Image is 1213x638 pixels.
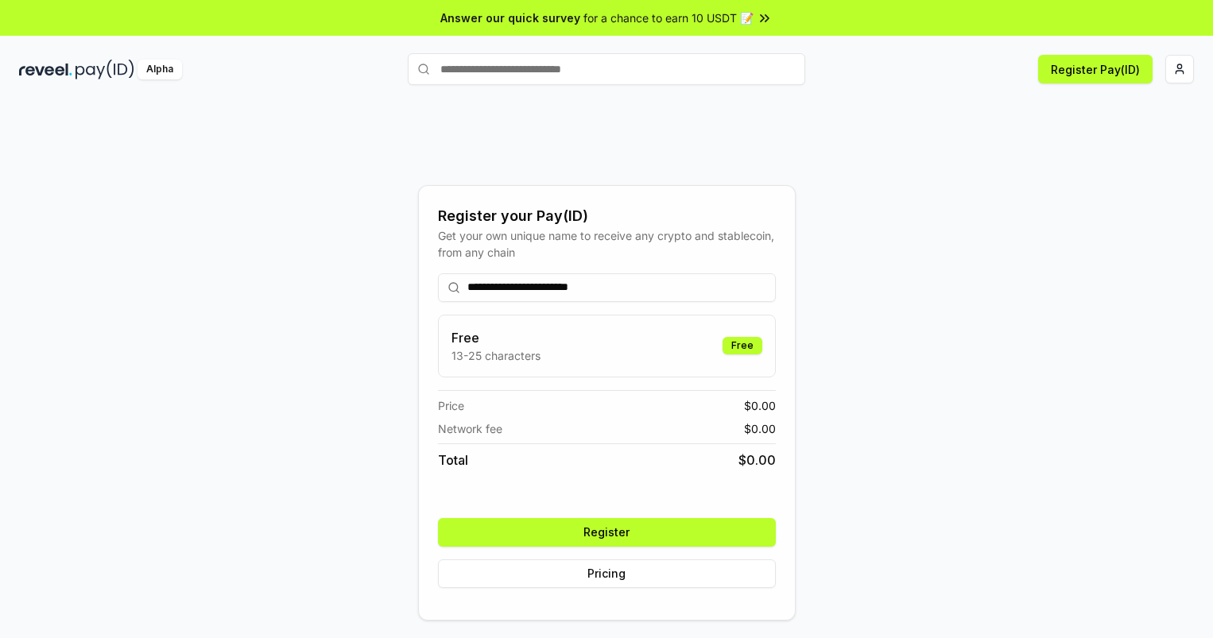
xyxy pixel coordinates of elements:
[138,60,182,79] div: Alpha
[76,60,134,79] img: pay_id
[744,420,776,437] span: $ 0.00
[438,420,502,437] span: Network fee
[19,60,72,79] img: reveel_dark
[723,337,762,354] div: Free
[451,328,541,347] h3: Free
[438,227,776,261] div: Get your own unique name to receive any crypto and stablecoin, from any chain
[744,397,776,414] span: $ 0.00
[438,450,468,470] span: Total
[738,450,776,470] span: $ 0.00
[440,10,580,26] span: Answer our quick survey
[583,10,754,26] span: for a chance to earn 10 USDT 📝
[438,559,776,588] button: Pricing
[438,205,776,227] div: Register your Pay(ID)
[1038,55,1153,83] button: Register Pay(ID)
[438,518,776,547] button: Register
[438,397,464,414] span: Price
[451,347,541,364] p: 13-25 characters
